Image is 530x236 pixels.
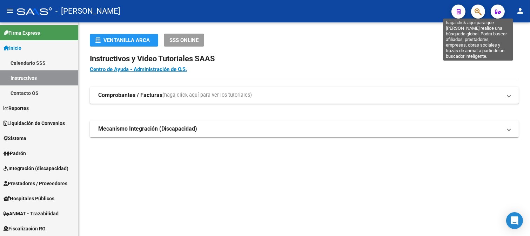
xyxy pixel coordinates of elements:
strong: Mecanismo Integración (Discapacidad) [98,125,197,133]
span: - [PERSON_NAME] [55,4,120,19]
span: Fiscalización RG [4,225,46,232]
mat-icon: person [516,7,524,15]
a: Centro de Ayuda - Administración de O.S. [90,66,187,72]
mat-icon: menu [6,7,14,15]
h2: Instructivos y Video Tutoriales SAAS [90,52,519,65]
div: Open Intercom Messenger [506,212,523,229]
button: SSS ONLINE [164,34,204,47]
span: Sistema [4,134,26,142]
span: Inicio [4,44,21,52]
span: SSS ONLINE [169,37,199,43]
mat-expansion-panel-header: Comprobantes / Facturas(haga click aquí para ver los tutoriales) [90,87,519,104]
span: Firma Express [4,29,40,37]
span: Padrón [4,150,26,157]
span: Prestadores / Proveedores [4,180,67,187]
span: (haga click aquí para ver los tutoriales) [162,91,252,99]
span: Liquidación de Convenios [4,119,65,127]
button: Ventanilla ARCA [90,34,158,47]
span: ANMAT - Trazabilidad [4,210,59,217]
strong: Comprobantes / Facturas [98,91,162,99]
span: Integración (discapacidad) [4,165,68,172]
mat-expansion-panel-header: Mecanismo Integración (Discapacidad) [90,120,519,137]
span: Hospitales Públicos [4,195,54,202]
div: Ventanilla ARCA [95,34,153,47]
span: Reportes [4,104,29,112]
